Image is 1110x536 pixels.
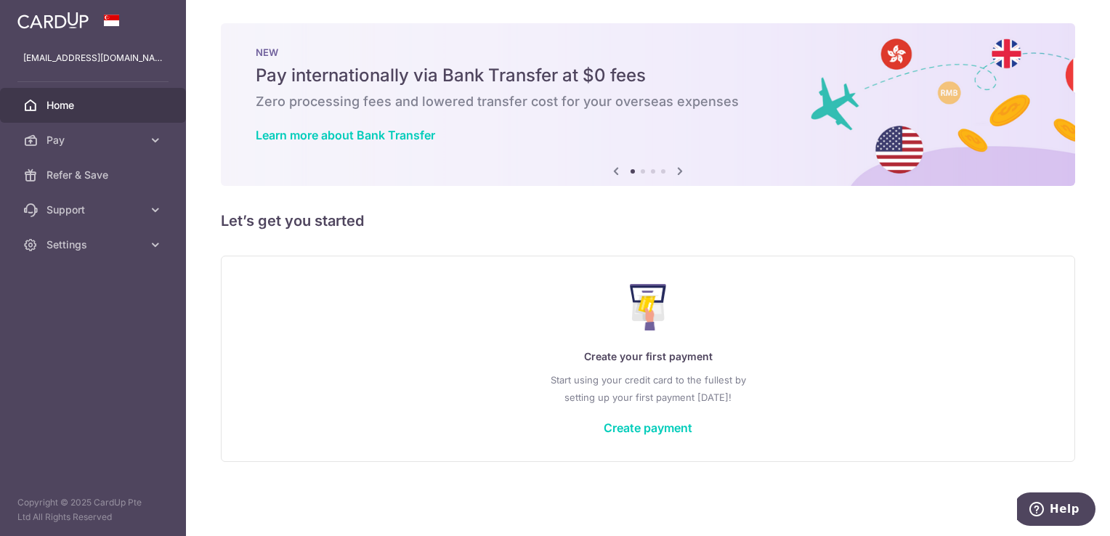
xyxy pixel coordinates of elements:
[17,12,89,29] img: CardUp
[46,168,142,182] span: Refer & Save
[256,64,1040,87] h5: Pay internationally via Bank Transfer at $0 fees
[46,237,142,252] span: Settings
[604,421,692,435] a: Create payment
[251,371,1045,406] p: Start using your credit card to the fullest by setting up your first payment [DATE]!
[256,93,1040,110] h6: Zero processing fees and lowered transfer cost for your overseas expenses
[46,203,142,217] span: Support
[1017,492,1095,529] iframe: Opens a widget where you can find more information
[630,284,667,330] img: Make Payment
[46,133,142,147] span: Pay
[46,98,142,113] span: Home
[256,46,1040,58] p: NEW
[251,348,1045,365] p: Create your first payment
[221,209,1075,232] h5: Let’s get you started
[221,23,1075,186] img: Bank transfer banner
[256,128,435,142] a: Learn more about Bank Transfer
[23,51,163,65] p: [EMAIL_ADDRESS][DOMAIN_NAME]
